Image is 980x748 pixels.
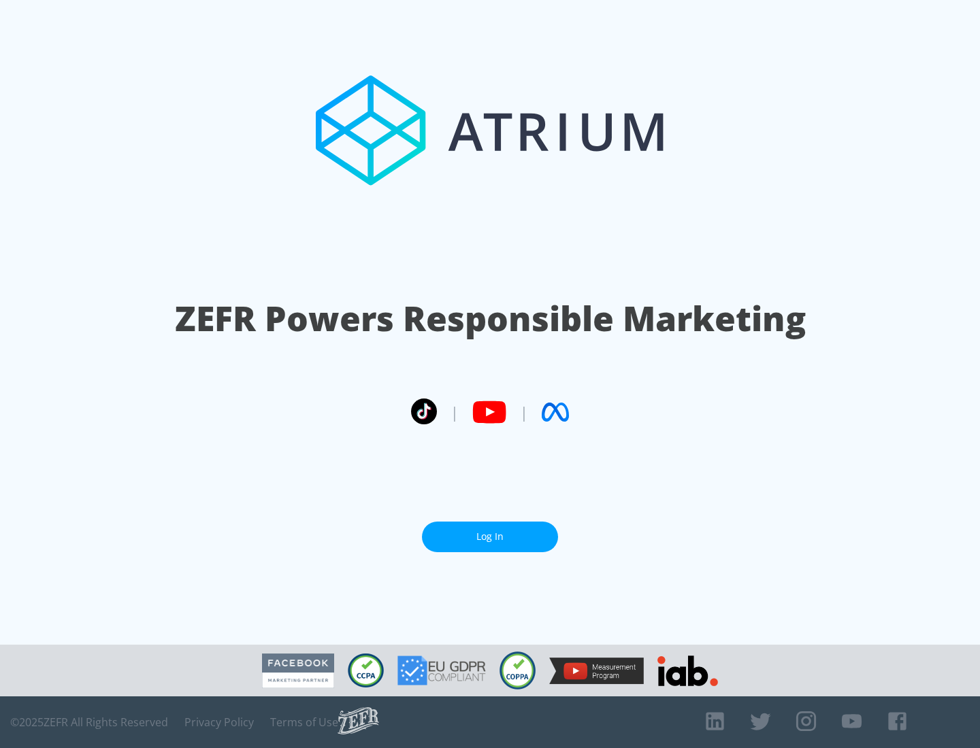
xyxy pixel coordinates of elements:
img: COPPA Compliant [500,651,536,690]
a: Log In [422,522,558,552]
span: | [520,402,528,422]
img: YouTube Measurement Program [549,658,644,684]
a: Terms of Use [270,715,338,729]
img: GDPR Compliant [397,656,486,685]
img: IAB [657,656,718,686]
img: Facebook Marketing Partner [262,653,334,688]
img: CCPA Compliant [348,653,384,687]
span: © 2025 ZEFR All Rights Reserved [10,715,168,729]
h1: ZEFR Powers Responsible Marketing [175,295,806,342]
span: | [451,402,459,422]
a: Privacy Policy [184,715,254,729]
